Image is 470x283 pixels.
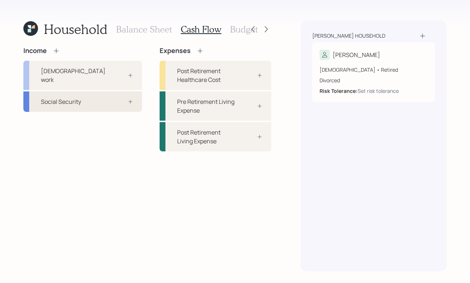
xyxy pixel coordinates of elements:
div: Divorced [320,76,428,84]
div: [DEMOGRAPHIC_DATA] • Retired [320,66,428,73]
div: Post Retirement Healthcare Cost [177,67,235,84]
div: [PERSON_NAME] household [312,32,385,39]
h4: Income [23,47,47,55]
div: Pre Retirement Living Expense [177,97,235,115]
div: Set risk tolerance [358,87,399,95]
h3: Cash Flow [181,24,221,35]
b: Risk Tolerance: [320,87,358,94]
h4: Expenses [160,47,191,55]
h3: Balance Sheet [116,24,172,35]
h3: Budget [230,24,258,35]
div: Social Security [41,97,81,106]
div: Post Retirement Living Expense [177,128,235,146]
div: [PERSON_NAME] [333,50,380,59]
h1: Household [44,21,107,37]
div: [DEMOGRAPHIC_DATA] work [41,67,106,84]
